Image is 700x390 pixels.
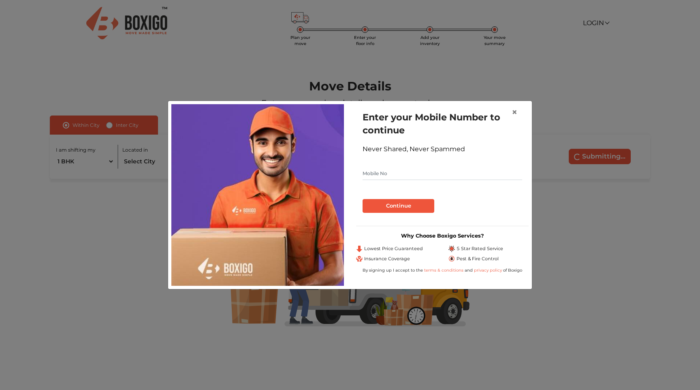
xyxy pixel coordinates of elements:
[505,101,524,124] button: Close
[364,245,423,252] span: Lowest Price Guaranteed
[171,104,344,286] img: relocation-img
[457,245,503,252] span: 5 Star Rated Service
[363,167,522,180] input: Mobile No
[356,233,529,239] h3: Why Choose Boxigo Services?
[457,255,499,262] span: Pest & Fire Control
[473,268,503,273] a: privacy policy
[356,267,529,273] div: By signing up I accept to the and of Boxigo
[363,144,522,154] div: Never Shared, Never Spammed
[364,255,410,262] span: Insurance Coverage
[363,199,434,213] button: Continue
[424,268,465,273] a: terms & conditions
[512,106,517,118] span: ×
[363,111,522,137] h1: Enter your Mobile Number to continue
